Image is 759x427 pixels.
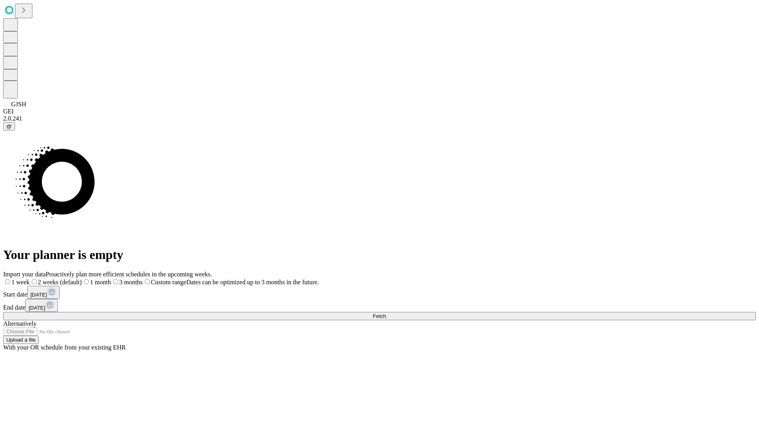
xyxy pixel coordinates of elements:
button: [DATE] [25,299,58,312]
span: [DATE] [28,305,45,311]
input: 1 week [5,279,10,284]
span: Dates can be optimized up to 3 months in the future. [186,279,319,285]
input: Custom rangeDates can be optimized up to 3 months in the future. [145,279,150,284]
button: [DATE] [27,286,60,299]
span: Alternatively [3,320,36,327]
span: [DATE] [30,292,47,298]
input: 3 months [113,279,118,284]
button: Upload a file [3,336,39,344]
span: 1 week [11,279,30,285]
span: With your OR schedule from your existing EHR [3,344,126,351]
div: End date [3,299,756,312]
span: Fetch [373,313,386,319]
button: Fetch [3,312,756,320]
span: GJSH [11,101,26,108]
span: Custom range [151,279,186,285]
input: 1 month [84,279,89,284]
div: Start date [3,286,756,299]
h1: Your planner is empty [3,248,756,262]
span: @ [6,123,12,129]
span: 2 weeks (default) [38,279,82,285]
span: 1 month [90,279,111,285]
span: 3 months [119,279,143,285]
span: Proactively plan more efficient schedules in the upcoming weeks. [46,271,212,278]
div: GEI [3,108,756,115]
input: 2 weeks (default) [32,279,37,284]
span: Import your data [3,271,46,278]
button: @ [3,122,15,130]
div: 2.0.241 [3,115,756,122]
